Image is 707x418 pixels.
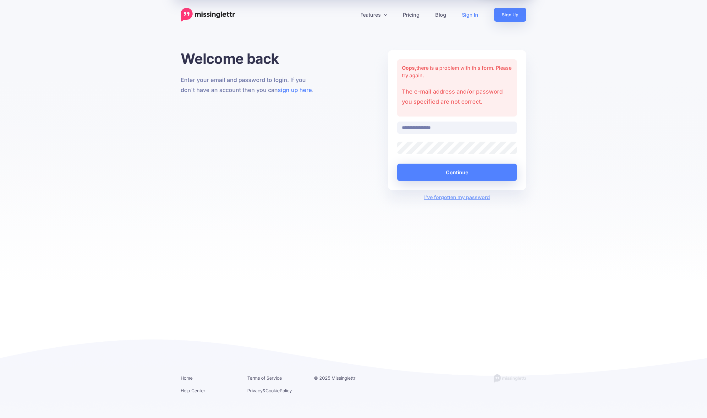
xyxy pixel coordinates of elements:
[181,388,205,393] a: Help Center
[424,194,490,200] a: I've forgotten my password
[181,375,193,381] a: Home
[181,50,319,67] h1: Welcome back
[397,59,517,117] div: there is a problem with this form. Please try again.
[247,375,282,381] a: Terms of Service
[397,164,517,181] button: Continue
[427,8,454,22] a: Blog
[181,75,319,95] p: Enter your email and password to login. If you don't have an account then you can .
[247,387,304,394] li: & Policy
[402,65,416,71] strong: Oops,
[494,8,526,22] a: Sign Up
[247,388,263,393] a: Privacy
[402,87,512,107] p: The e-mail address and/or password you specified are not correct.
[353,8,395,22] a: Features
[395,8,427,22] a: Pricing
[314,374,371,382] li: © 2025 Missinglettr
[454,8,486,22] a: Sign In
[278,87,312,93] a: sign up here
[266,388,280,393] a: Cookie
